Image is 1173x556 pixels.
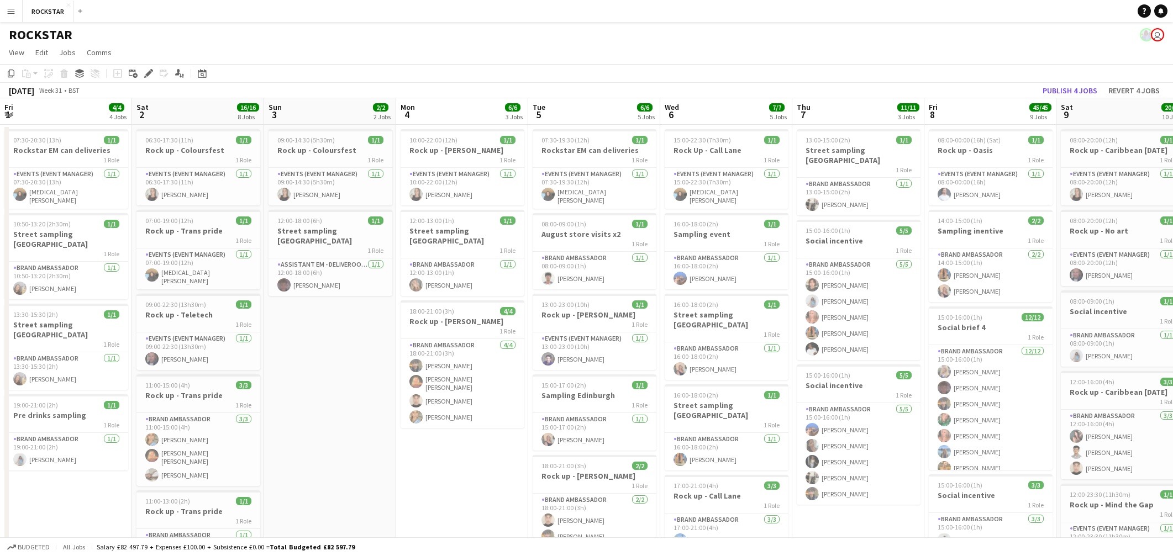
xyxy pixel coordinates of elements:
[674,220,718,228] span: 16:00-18:00 (2h)
[896,166,912,174] span: 1 Role
[533,213,656,289] app-job-card: 08:00-09:00 (1h)1/1August store visits x21 RoleBrand Ambassador1/108:00-09:00 (1h)[PERSON_NAME]
[1070,378,1114,386] span: 12:00-16:00 (4h)
[896,136,912,144] span: 1/1
[235,401,251,409] span: 1 Role
[4,394,128,470] div: 19:00-21:00 (2h)1/1Pre drinks sampling1 RoleBrand Ambassador1/119:00-21:00 (2h)[PERSON_NAME]
[401,102,415,112] span: Mon
[4,129,128,209] app-job-card: 07:30-20:30 (13h)1/1Rockstar EM can deliveries1 RoleEvents (Event Manager)1/107:30-20:30 (13h)[ME...
[401,168,524,205] app-card-role: Events (Event Manager)1/110:00-22:00 (12h)[PERSON_NAME]
[13,220,71,228] span: 10:50-13:20 (2h30m)
[797,145,920,165] h3: Street sampling [GEOGRAPHIC_DATA]
[136,374,260,486] app-job-card: 11:00-15:00 (4h)3/3Rock up - Trans pride1 RoleBrand Ambassador3/311:00-15:00 (4h)[PERSON_NAME][PE...
[31,45,52,60] a: Edit
[269,129,392,205] app-job-card: 09:00-14:30 (5h30m)1/1Rock up - Coloursfest1 RoleEvents (Event Manager)1/109:00-14:30 (5h30m)[PER...
[929,145,1053,155] h3: Rock up - Oasis
[896,246,912,255] span: 1 Role
[533,455,656,547] div: 18:00-21:00 (3h)2/2Rock up - [PERSON_NAME]1 RoleBrand Ambassador2/218:00-21:00 (3h)[PERSON_NAME][...
[236,300,251,309] span: 1/1
[4,410,128,420] h3: Pre drinks sampling
[1028,236,1044,245] span: 1 Role
[797,178,920,215] app-card-role: Brand Ambassador1/113:00-15:00 (2h)[PERSON_NAME]
[1070,490,1130,499] span: 12:00-23:30 (11h30m)
[4,352,128,390] app-card-role: Brand Ambassador1/113:30-15:30 (2h)[PERSON_NAME]
[764,421,780,429] span: 1 Role
[3,108,13,121] span: 1
[269,168,392,205] app-card-role: Events (Event Manager)1/109:00-14:30 (5h30m)[PERSON_NAME]
[665,491,788,501] h3: Rock up - Call Lane
[674,391,718,399] span: 16:00-18:00 (2h)
[136,129,260,205] div: 06:30-17:30 (11h)1/1Rock up - Coloursfest1 RoleEvents (Event Manager)1/106:30-17:30 (11h)[PERSON_...
[665,310,788,330] h3: Street sampling [GEOGRAPHIC_DATA]
[632,320,648,329] span: 1 Role
[136,294,260,370] div: 09:00-22:30 (13h30m)1/1Rock up - Teletech1 RoleEvents (Event Manager)1/109:00-22:30 (13h30m)[PERS...
[499,246,516,255] span: 1 Role
[665,384,788,470] app-job-card: 16:00-18:00 (2h)1/1Street sampling [GEOGRAPHIC_DATA]1 RoleBrand Ambassador1/116:00-18:00 (2h)[PER...
[632,240,648,248] span: 1 Role
[533,374,656,451] app-job-card: 15:00-17:00 (2h)1/1Sampling Edinburgh1 RoleBrand Ambassador1/115:00-17:00 (2h)[PERSON_NAME]
[764,220,780,228] span: 1/1
[401,129,524,205] app-job-card: 10:00-22:00 (12h)1/1Rock up - [PERSON_NAME]1 RoleEvents (Event Manager)1/110:00-22:00 (12h)[PERSO...
[896,371,912,379] span: 5/5
[764,156,780,164] span: 1 Role
[136,390,260,400] h3: Rock up - Trans pride
[236,381,251,389] span: 3/3
[235,236,251,245] span: 1 Role
[1061,102,1073,112] span: Sat
[103,156,119,164] span: 1 Role
[541,136,590,144] span: 07:30-19:30 (12h)
[533,471,656,481] h3: Rock up - [PERSON_NAME]
[1070,136,1118,144] span: 08:00-20:00 (12h)
[1029,103,1051,112] span: 45/45
[69,86,80,94] div: BST
[929,322,1053,332] h3: Social brief 4
[533,413,656,451] app-card-role: Brand Ambassador1/115:00-17:00 (2h)[PERSON_NAME]
[136,210,260,289] app-job-card: 07:00-19:00 (12h)1/1Rock up - Trans pride1 RoleEvents (Event Manager)1/107:00-19:00 (12h)[MEDICAL...
[806,136,850,144] span: 13:00-15:00 (2h)
[401,300,524,428] app-job-card: 18:00-21:00 (3h)4/4Rock up - [PERSON_NAME]1 RoleBrand Ambassador4/418:00-21:00 (3h)[PERSON_NAME][...
[104,401,119,409] span: 1/1
[1028,136,1044,144] span: 1/1
[533,252,656,289] app-card-role: Brand Ambassador1/108:00-09:00 (1h)[PERSON_NAME]
[409,136,457,144] span: 10:00-22:00 (12h)
[103,340,119,348] span: 1 Role
[665,102,679,112] span: Wed
[929,210,1053,302] app-job-card: 14:00-15:00 (1h)2/2Sampling inentive1 RoleBrand Ambassador2/214:00-15:00 (1h)[PERSON_NAME][PERSON...
[938,313,982,321] span: 15:00-16:00 (1h)
[929,306,1053,470] div: 15:00-16:00 (1h)12/12Social brief 41 RoleBrand Ambassador12/1215:00-16:00 (1h)[PERSON_NAME][PERSO...
[797,102,811,112] span: Thu
[674,136,731,144] span: 15:00-22:30 (7h30m)
[87,47,112,57] span: Comms
[367,156,383,164] span: 1 Role
[674,481,718,490] span: 17:00-21:00 (4h)
[59,47,76,57] span: Jobs
[797,220,920,360] app-job-card: 15:00-16:00 (1h)5/5Social incentive1 RoleBrand Ambassador5/515:00-16:00 (1h)[PERSON_NAME][PERSON_...
[269,258,392,296] app-card-role: Assistant EM - Deliveroo FR1/112:00-18:00 (6h)[PERSON_NAME]
[632,136,648,144] span: 1/1
[929,129,1053,205] app-job-card: 08:00-00:00 (16h) (Sat)1/1Rock up - Oasis1 RoleEvents (Event Manager)1/108:00-00:00 (16h)[PERSON_...
[797,380,920,390] h3: Social incentive
[929,490,1053,500] h3: Social incentive
[632,156,648,164] span: 1 Role
[235,156,251,164] span: 1 Role
[929,168,1053,205] app-card-role: Events (Event Manager)1/108:00-00:00 (16h)[PERSON_NAME]
[4,433,128,470] app-card-role: Brand Ambassador1/119:00-21:00 (2h)[PERSON_NAME]
[4,45,29,60] a: View
[665,129,788,209] app-job-card: 15:00-22:30 (7h30m)1/1Rock Up - Call Lane1 RoleEvents (Event Manager)1/115:00-22:30 (7h30m)[MEDIC...
[145,381,190,389] span: 11:00-15:00 (4h)
[136,413,260,486] app-card-role: Brand Ambassador3/311:00-15:00 (4h)[PERSON_NAME][PERSON_NAME] [PERSON_NAME][PERSON_NAME]
[235,517,251,525] span: 1 Role
[769,103,785,112] span: 7/7
[136,248,260,289] app-card-role: Events (Event Manager)1/107:00-19:00 (12h)[MEDICAL_DATA][PERSON_NAME]
[541,462,586,470] span: 18:00-21:00 (3h)
[269,102,282,112] span: Sun
[401,210,524,296] div: 12:00-13:00 (1h)1/1Street sampling [GEOGRAPHIC_DATA]1 RoleBrand Ambassador1/112:00-13:00 (1h)[PER...
[4,304,128,390] app-job-card: 13:30-15:30 (2h)1/1Street sampling [GEOGRAPHIC_DATA]1 RoleBrand Ambassador1/113:30-15:30 (2h)[PER...
[665,342,788,380] app-card-role: Brand Ambassador1/116:00-18:00 (2h)[PERSON_NAME]
[4,320,128,340] h3: Street sampling [GEOGRAPHIC_DATA]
